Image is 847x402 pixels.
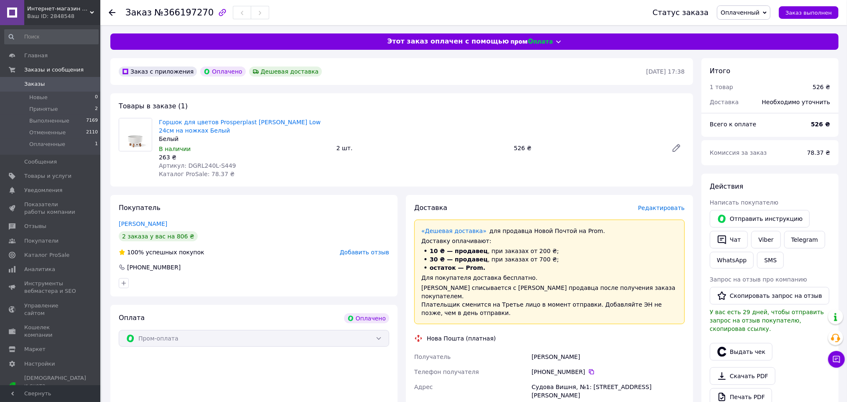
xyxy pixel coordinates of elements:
span: Телефон получателя [414,369,479,375]
span: 0 [95,94,98,101]
a: Viber [751,231,781,248]
a: Горшок для цветов Prosperplast [PERSON_NAME] Low 24см на ножках Белый [159,119,321,134]
span: Каталог ProSale [24,251,69,259]
div: Оплачено [344,313,389,323]
button: Скопировать запрос на отзыв [710,287,829,305]
a: [PERSON_NAME] [119,220,167,227]
div: 2 заказа у вас на 806 ₴ [119,231,198,241]
div: Ваш ID: 2848548 [27,13,100,20]
span: Маркет [24,346,46,353]
span: Главная [24,52,48,59]
span: В наличии [159,146,191,152]
span: Артикул: DGRL240L-S449 [159,162,236,169]
span: Аналитика [24,266,55,273]
span: Действия [710,182,743,190]
button: Заказ выполнен [779,6,839,19]
span: Заказ [125,8,152,18]
span: Комиссия за заказ [710,149,767,156]
span: Каталог ProSale: 78.37 ₴ [159,171,235,177]
span: Получатель [414,353,451,360]
span: Уведомления [24,187,62,194]
div: Вернуться назад [109,8,115,17]
div: Для покупателя доставка бесплатно. [421,274,678,282]
span: Инструменты вебмастера и SEO [24,280,77,295]
span: 1 [95,141,98,148]
div: Доставку оплачивают: [421,237,678,245]
b: 526 ₴ [811,121,830,128]
input: Поиск [4,29,99,44]
span: 100% [127,249,144,256]
span: 2 [95,105,98,113]
span: Доставка [710,99,739,105]
span: У вас есть 29 дней, чтобы отправить запрос на отзыв покупателю, скопировав ссылку. [710,309,824,332]
img: Горшок для цветов Prosperplast Gracia Low 24см на ножках Белый [119,118,152,151]
span: Отзывы [24,223,46,230]
span: Всего к оплате [710,121,756,128]
span: Заказы [24,80,45,88]
div: Заказ с приложения [119,67,197,77]
div: 526 ₴ [510,142,665,154]
div: [PERSON_NAME] [530,349,686,364]
span: Оплаченные [29,141,65,148]
span: Редактировать [638,205,685,211]
span: Заказы и сообщения [24,66,84,74]
span: Доставка [414,204,447,212]
button: Чат с покупателем [828,351,845,368]
a: WhatsApp [710,252,754,269]
span: Выполненные [29,117,69,125]
span: Запрос на отзыв про компанию [710,276,807,283]
span: Товары и услуги [24,172,71,180]
div: 263 ₴ [159,153,330,161]
span: Кошелек компании [24,324,77,339]
div: Необходимо уточнить [757,93,835,111]
span: Итого [710,67,730,75]
span: Показатели работы компании [24,201,77,216]
div: Оплачено [200,67,245,77]
span: 2110 [86,129,98,136]
span: 78.37 ₴ [807,149,830,156]
a: Telegram [784,231,825,248]
span: 1 товар [710,84,733,90]
div: для продавца Новой Почтой на Prom. [421,227,678,235]
div: Белый [159,135,330,143]
span: Сообщения [24,158,57,166]
li: , при заказах от 200 ₴; [421,247,678,255]
a: Редактировать [668,140,685,156]
div: Дешевая доставка [249,67,322,77]
span: Написать покупателю [710,199,778,206]
span: Интернет-магазин House-Soft [27,5,90,13]
a: Скачать PDF [710,367,776,385]
span: Товары в заказе (1) [119,102,188,110]
span: [DEMOGRAPHIC_DATA] и счета [24,374,86,397]
div: 2 шт. [333,142,511,154]
span: остаток — Prom. [430,264,485,271]
span: Добавить отзыв [340,249,389,256]
span: Этот заказ оплачен с помощью [387,37,509,46]
span: Покупатели [24,237,59,245]
div: Статус заказа [653,8,709,17]
span: Принятые [29,105,58,113]
div: Нова Пошта (платная) [425,334,498,343]
button: Отправить инструкцию [710,210,810,228]
span: 30 ₴ — продавец [430,256,488,263]
span: Оплаченный [721,9,760,16]
span: Настройки [24,360,55,368]
button: SMS [757,252,784,269]
span: Управление сайтом [24,302,77,317]
span: Покупатель [119,204,161,212]
li: , при заказах от 700 ₴; [421,255,678,264]
div: 526 ₴ [813,83,830,91]
span: 10 ₴ — продавец [430,248,488,254]
span: Новые [29,94,48,101]
div: [PERSON_NAME] списывается с [PERSON_NAME] продавца после получения заказа покупателем. Плательщик... [421,284,678,317]
a: «Дешевая доставка» [421,228,487,234]
span: Заказ выполнен [786,10,832,16]
span: Отмененные [29,129,66,136]
div: успешных покупок [119,248,204,256]
button: Чат [710,231,748,248]
span: 7169 [86,117,98,125]
button: Выдать чек [710,343,773,361]
div: [PHONE_NUMBER] [532,368,685,376]
time: [DATE] 17:38 [646,68,685,75]
div: [PHONE_NUMBER] [126,263,181,271]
